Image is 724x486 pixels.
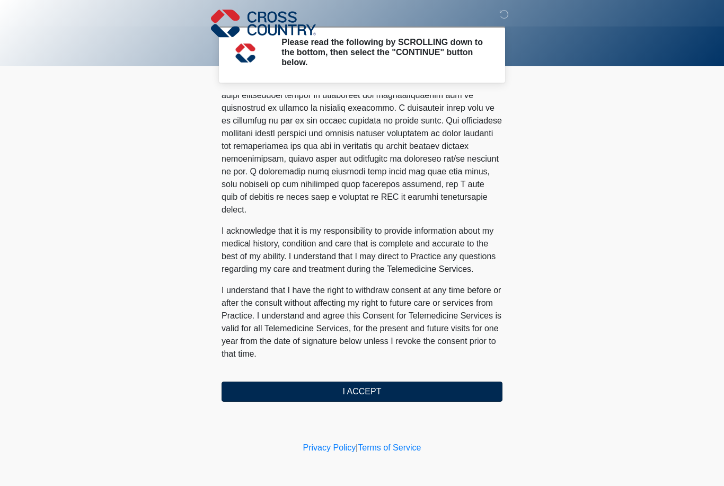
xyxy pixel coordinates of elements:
[303,443,356,452] a: Privacy Policy
[356,443,358,452] a: |
[222,225,502,276] p: I acknowledge that it is my responsibility to provide information about my medical history, condi...
[222,382,502,402] button: I ACCEPT
[211,8,316,39] img: Cross Country Logo
[229,37,261,69] img: Agent Avatar
[281,37,487,68] h2: Please read the following by SCROLLING down to the bottom, then select the "CONTINUE" button below.
[222,284,502,360] p: I understand that I have the right to withdraw consent at any time before or after the consult wi...
[358,443,421,452] a: Terms of Service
